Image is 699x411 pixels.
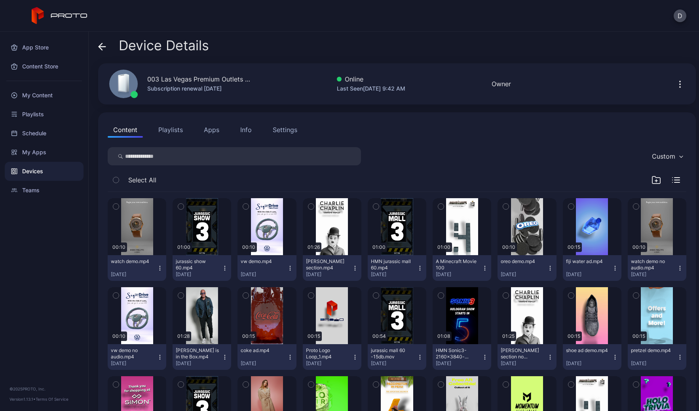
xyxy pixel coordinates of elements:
div: [DATE] [566,360,612,367]
button: HMN Sonic3-2160x3840-v8.mp4[DATE] [433,344,491,370]
button: watch demo.mp4[DATE] [108,255,166,281]
a: Content Store [5,57,84,76]
div: 003 Las Vegas Premium Outlets [GEOGRAPHIC_DATA] [147,74,250,84]
div: coke ad.mp4 [241,347,284,354]
span: Device Details [119,38,209,53]
div: [DATE] [241,271,287,278]
a: Devices [5,162,84,181]
div: [DATE] [111,271,157,278]
button: vw demo.mp4[DATE] [237,255,296,281]
div: Custom [652,152,675,160]
button: [PERSON_NAME] section no audio.mp4[DATE] [498,344,556,370]
a: Playlists [5,105,84,124]
div: [DATE] [176,360,222,367]
a: Terms Of Service [36,397,68,402]
div: Online [337,74,405,84]
button: Custom [648,147,686,165]
div: [DATE] [306,271,352,278]
button: coke ad.mp4[DATE] [237,344,296,370]
div: pretzel demo.mp4 [631,347,674,354]
div: watch demo no audio.mp4 [631,258,674,271]
div: [DATE] [371,271,417,278]
button: jurassic show 60.mp4[DATE] [173,255,231,281]
button: Settings [267,122,303,138]
button: oreo demo.mp4[DATE] [498,255,556,281]
div: Last Seen [DATE] 9:42 AM [337,84,405,93]
button: jurassic mall 60 -15db.mov[DATE] [368,344,426,370]
button: Content [108,122,143,138]
div: [DATE] [306,360,352,367]
div: Chaplin section no audio.mp4 [501,347,544,360]
div: [DATE] [631,360,677,367]
button: shoe ad demo.mp4[DATE] [563,344,621,370]
div: Howie Mandel is in the Box.mp4 [176,347,219,360]
a: App Store [5,38,84,57]
div: © 2025 PROTO, Inc. [9,386,79,392]
div: HMN jurassic mall 60.mp4 [371,258,414,271]
div: watch demo.mp4 [111,258,154,265]
div: [DATE] [111,360,157,367]
button: vw demo no audio.mp4[DATE] [108,344,166,370]
div: Subscription renewal [DATE] [147,84,250,93]
div: [DATE] [436,271,482,278]
div: Owner [492,79,511,89]
div: A Minecraft Movie 100 [436,258,479,271]
div: jurassic mall 60 -15db.mov [371,347,414,360]
div: shoe ad demo.mp4 [566,347,610,354]
div: [DATE] [501,360,547,367]
div: Proto Logo Loop_1.mp4 [306,347,349,360]
div: Settings [273,125,297,134]
div: [DATE] [436,360,482,367]
button: D [674,9,686,22]
div: vw demo no audio.mp4 [111,347,154,360]
div: [DATE] [566,271,612,278]
button: watch demo no audio.mp4[DATE] [628,255,686,281]
div: Info [240,125,252,134]
div: jurassic show 60.mp4 [176,258,219,271]
div: Chaplin section.mp4 [306,258,349,271]
button: Proto Logo Loop_1.mp4[DATE] [303,344,361,370]
a: Teams [5,181,84,200]
div: [DATE] [501,271,547,278]
div: [DATE] [631,271,677,278]
button: [PERSON_NAME] is in the Box.mp4[DATE] [173,344,231,370]
button: [PERSON_NAME] section.mp4[DATE] [303,255,361,281]
div: HMN Sonic3-2160x3840-v8.mp4 [436,347,479,360]
button: Info [235,122,257,138]
div: [DATE] [241,360,287,367]
span: Select All [128,175,156,185]
button: A Minecraft Movie 100[DATE] [433,255,491,281]
button: HMN jurassic mall 60.mp4[DATE] [368,255,426,281]
div: [DATE] [371,360,417,367]
div: oreo demo.mp4 [501,258,544,265]
button: fiji water ad.mp4[DATE] [563,255,621,281]
a: My Content [5,86,84,105]
button: Playlists [153,122,188,138]
a: My Apps [5,143,84,162]
button: Apps [198,122,225,138]
div: [DATE] [176,271,222,278]
div: vw demo.mp4 [241,258,284,265]
span: Version 1.13.1 • [9,397,36,402]
button: pretzel demo.mp4[DATE] [628,344,686,370]
div: fiji water ad.mp4 [566,258,610,265]
a: Schedule [5,124,84,143]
